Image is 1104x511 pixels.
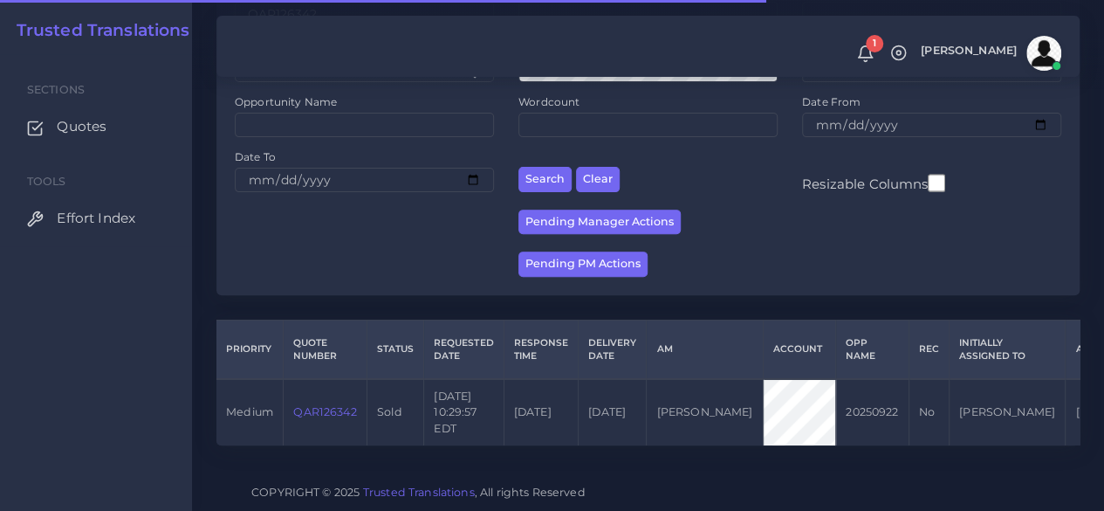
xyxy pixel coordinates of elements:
[504,320,578,379] th: Response Time
[518,252,648,277] button: Pending PM Actions
[363,486,475,499] a: Trusted Translations
[802,172,945,194] label: Resizable Columns
[57,117,106,136] span: Quotes
[4,21,190,41] a: Trusted Translations
[235,94,337,109] label: Opportunity Name
[928,172,945,194] input: Resizable Columns
[866,35,883,52] span: 1
[909,379,949,445] td: No
[216,320,284,379] th: Priority
[912,36,1067,71] a: [PERSON_NAME]avatar
[367,320,423,379] th: Status
[13,200,179,237] a: Effort Index
[226,405,273,418] span: medium
[13,108,179,145] a: Quotes
[57,209,135,228] span: Effort Index
[284,320,367,379] th: Quote Number
[578,379,646,445] td: [DATE]
[578,320,646,379] th: Delivery Date
[518,94,579,109] label: Wordcount
[647,320,763,379] th: AM
[518,167,572,192] button: Search
[27,83,85,96] span: Sections
[921,45,1017,57] span: [PERSON_NAME]
[1026,36,1061,71] img: avatar
[293,405,356,418] a: QAR126342
[909,320,949,379] th: REC
[850,45,881,63] a: 1
[251,483,586,501] span: COPYRIGHT © 2025
[836,320,909,379] th: Opp Name
[763,320,836,379] th: Account
[518,210,681,235] button: Pending Manager Actions
[949,320,1065,379] th: Initially Assigned to
[802,94,861,109] label: Date From
[235,149,276,164] label: Date To
[949,379,1065,445] td: [PERSON_NAME]
[647,379,763,445] td: [PERSON_NAME]
[367,379,423,445] td: Sold
[576,167,620,192] button: Clear
[27,175,66,188] span: Tools
[836,379,909,445] td: 20250922
[475,483,586,501] span: , All rights Reserved
[424,379,504,445] td: [DATE] 10:29:57 EDT
[424,320,504,379] th: Requested Date
[504,379,578,445] td: [DATE]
